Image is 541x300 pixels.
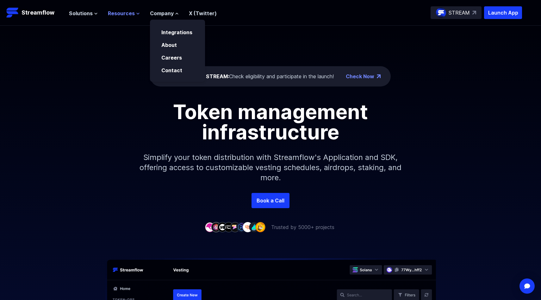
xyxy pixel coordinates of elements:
[217,222,227,232] img: company-3
[205,222,215,232] img: company-1
[108,10,140,17] button: Resources
[472,11,476,15] img: top-right-arrow.svg
[346,73,374,80] a: Check Now
[69,10,93,17] span: Solutions
[249,222,259,232] img: company-8
[224,222,234,232] img: company-4
[255,222,265,232] img: company-9
[449,9,470,16] p: STREAM
[436,8,446,18] img: streamflow-logo-circle.png
[150,10,174,17] span: Company
[161,29,192,35] a: Integrations
[150,10,179,17] button: Company
[173,73,334,80] div: Check eligibility and participate in the launch!
[431,6,482,19] a: STREAM
[271,223,334,231] p: Trusted by 5000+ projects
[236,222,246,232] img: company-6
[252,193,289,208] a: Book a Call
[22,8,54,17] p: Streamflow
[6,6,19,19] img: Streamflow Logo
[484,6,522,19] button: Launch App
[161,42,177,48] a: About
[161,54,182,61] a: Careers
[69,10,98,17] button: Solutions
[134,142,407,193] p: Simplify your token distribution with Streamflow's Application and SDK, offering access to custom...
[6,6,63,19] a: Streamflow
[211,222,221,232] img: company-2
[377,74,381,78] img: top-right-arrow.png
[128,102,413,142] h1: Token management infrastructure
[519,278,535,294] div: Open Intercom Messenger
[108,10,135,17] span: Resources
[161,67,182,73] a: Contact
[243,222,253,232] img: company-7
[189,10,217,16] a: X (Twitter)
[230,222,240,232] img: company-5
